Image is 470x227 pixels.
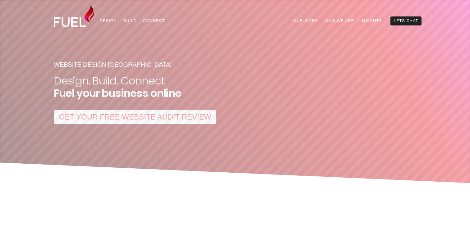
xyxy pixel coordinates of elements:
a: Build [120,16,140,25]
a: Design [96,16,120,25]
img: Fuel Design Ltd - Website design and development company in North Shore, Auckland [54,5,94,27]
a: Who We Are [321,16,357,25]
a: Lets Chat [390,16,422,25]
a: Insights [357,16,385,25]
a: Connect [140,16,168,25]
a: Our Work [290,16,321,25]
